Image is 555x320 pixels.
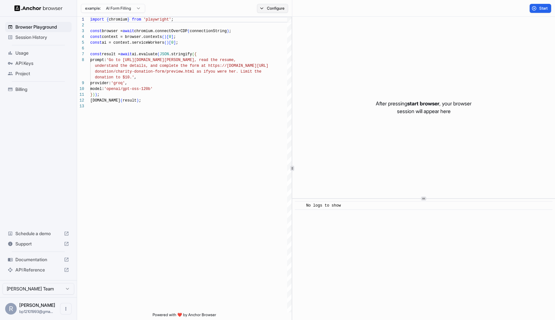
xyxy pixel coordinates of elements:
[160,52,169,57] span: JSON
[15,230,61,237] span: Schedule a demo
[192,52,194,57] span: (
[164,35,166,39] span: )
[102,52,120,57] span: result =
[106,58,203,62] span: 'Go to [URL][DOMAIN_NAME][PERSON_NAME], re
[109,17,128,22] span: chromium
[5,254,72,265] div: Documentation
[95,64,210,68] span: understand the details, and complete the form at h
[90,81,111,85] span: provider:
[190,29,227,33] span: connectionString
[106,17,109,22] span: {
[104,87,153,91] span: 'openai/gpt-oss-120b'
[227,29,229,33] span: )
[173,40,176,45] span: ]
[90,52,102,57] span: const
[187,29,189,33] span: (
[19,309,53,314] span: bp12101993@gmail.com
[90,87,104,91] span: model:
[171,17,173,22] span: ;
[120,98,123,103] span: (
[92,93,95,97] span: )
[210,64,268,68] span: ttps://[DOMAIN_NAME][URL]
[173,35,176,39] span: ;
[194,52,197,57] span: {
[102,29,123,33] span: browser =
[90,40,102,45] span: const
[176,40,178,45] span: ;
[60,303,72,315] button: Open menu
[85,6,101,11] span: example:
[132,17,141,22] span: from
[77,22,84,28] div: 2
[171,35,173,39] span: ]
[169,52,192,57] span: .stringify
[120,52,132,57] span: await
[169,40,171,45] span: [
[5,58,72,68] div: API Keys
[153,312,216,320] span: Powered with ❤️ by Anchor Browser
[5,32,72,42] div: Session History
[95,93,97,97] span: )
[5,228,72,239] div: Schedule a demo
[5,84,72,94] div: Billing
[134,29,188,33] span: chromium.connectOverCDP
[77,17,84,22] div: 1
[95,69,208,74] span: donation/charity-donation-form/preview.html as if
[125,81,127,85] span: ,
[376,100,471,115] p: After pressing , your browser session will appear here
[5,303,17,315] div: R
[15,256,61,263] span: Documentation
[90,29,102,33] span: const
[77,92,84,98] div: 11
[298,202,301,209] span: ​
[137,98,139,103] span: )
[134,75,137,80] span: ,
[164,40,166,45] span: (
[19,302,55,308] span: Raj Mehta
[111,81,125,85] span: 'groq'
[77,98,84,103] div: 12
[539,6,548,11] span: Start
[169,35,171,39] span: 0
[90,93,92,97] span: }
[77,28,84,34] div: 3
[162,35,164,39] span: (
[15,24,69,30] span: Browser Playground
[167,40,169,45] span: )
[102,35,162,39] span: context = browser.contexts
[208,69,261,74] span: you were her. Limit the
[77,34,84,40] div: 4
[77,57,84,63] div: 8
[15,86,69,93] span: Billing
[5,239,72,249] div: Support
[204,58,236,62] span: ad the resume,
[5,68,72,79] div: Project
[15,267,61,273] span: API Reference
[229,29,231,33] span: ;
[102,40,164,45] span: ai = context.serviceWorkers
[90,17,104,22] span: import
[5,22,72,32] div: Browser Playground
[5,48,72,58] div: Usage
[14,5,63,11] img: Anchor Logo
[5,265,72,275] div: API Reference
[123,98,137,103] span: result
[407,100,439,107] span: start browser
[95,75,134,80] span: donation to $10.'
[15,241,61,247] span: Support
[167,35,169,39] span: [
[77,103,84,109] div: 13
[15,34,69,40] span: Session History
[90,98,120,103] span: [DOMAIN_NAME]
[77,51,84,57] div: 7
[77,40,84,46] div: 5
[127,17,129,22] span: }
[157,52,160,57] span: (
[171,40,173,45] span: 0
[139,98,141,103] span: ;
[97,93,100,97] span: ;
[123,29,134,33] span: await
[15,70,69,77] span: Project
[90,35,102,39] span: const
[15,60,69,67] span: API Keys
